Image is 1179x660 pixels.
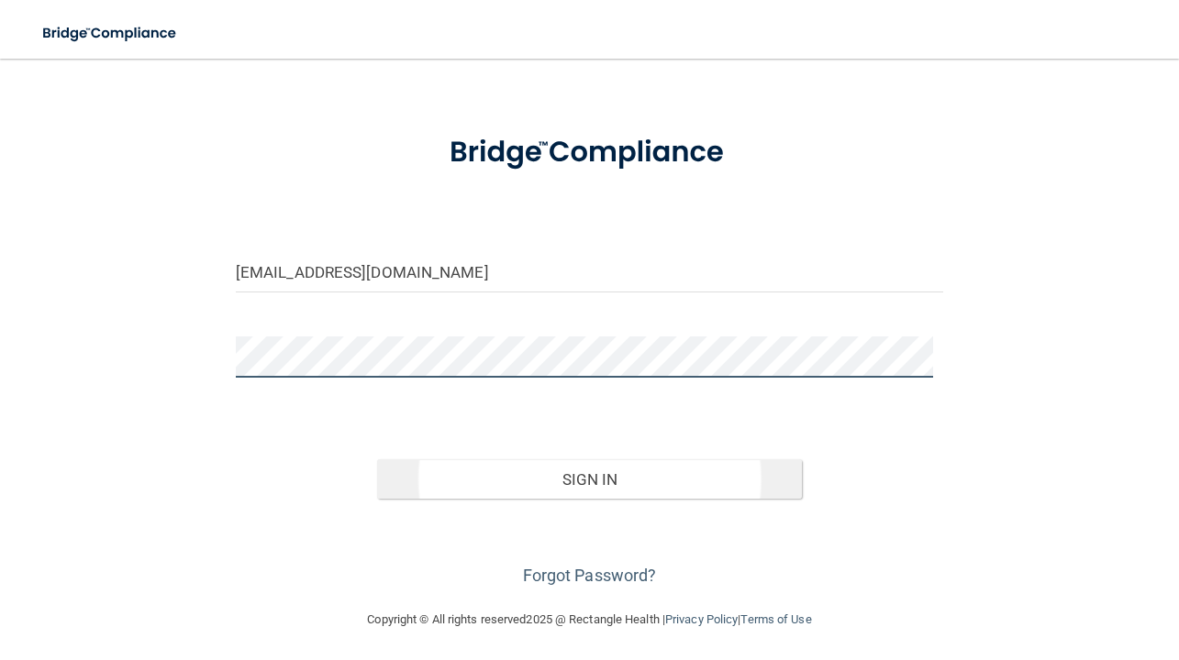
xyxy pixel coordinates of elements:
img: bridge_compliance_login_screen.278c3ca4.svg [419,115,760,191]
a: Privacy Policy [665,612,738,626]
a: Terms of Use [740,612,811,626]
div: Copyright © All rights reserved 2025 @ Rectangle Health | | [255,590,925,649]
button: Sign In [377,459,802,500]
input: Email [236,251,943,292]
a: Forgot Password? [523,566,657,585]
img: bridge_compliance_login_screen.278c3ca4.svg [28,15,194,52]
